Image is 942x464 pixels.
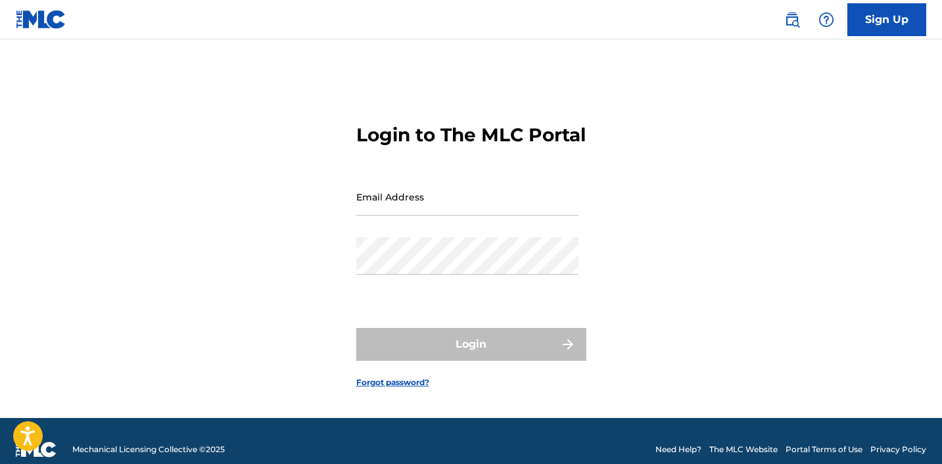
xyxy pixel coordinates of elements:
span: Mechanical Licensing Collective © 2025 [72,444,225,455]
a: Need Help? [655,444,701,455]
h3: Login to The MLC Portal [356,124,586,147]
a: Privacy Policy [870,444,926,455]
img: logo [16,442,57,457]
div: Help [813,7,839,33]
img: search [784,12,800,28]
img: help [818,12,834,28]
a: The MLC Website [709,444,778,455]
img: MLC Logo [16,10,66,29]
a: Sign Up [847,3,926,36]
a: Public Search [779,7,805,33]
a: Portal Terms of Use [786,444,862,455]
a: Forgot password? [356,377,429,388]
